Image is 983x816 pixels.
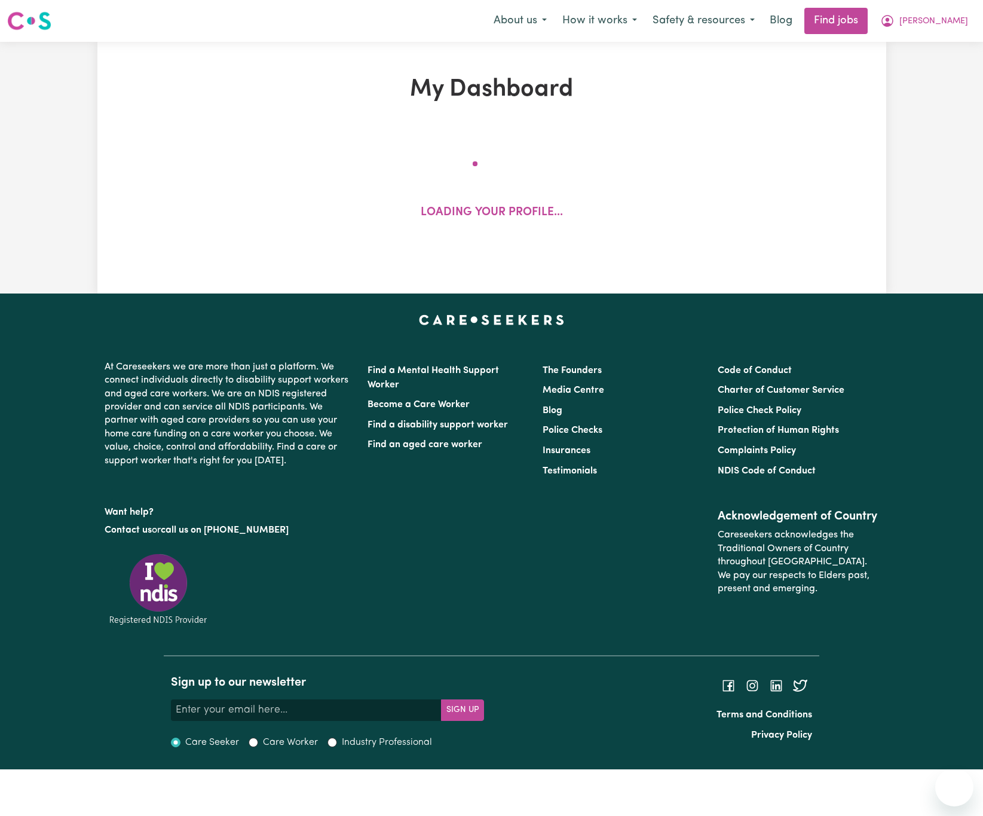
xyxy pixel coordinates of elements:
a: Follow Careseekers on LinkedIn [769,681,783,690]
span: [PERSON_NAME] [899,15,968,28]
a: Charter of Customer Service [718,386,844,395]
a: Protection of Human Rights [718,426,839,435]
a: Follow Careseekers on Facebook [721,681,736,690]
h2: Acknowledgement of Country [718,509,878,524]
p: Loading your profile... [421,204,563,222]
input: Enter your email here... [171,699,442,721]
a: Media Centre [543,386,604,395]
a: call us on [PHONE_NUMBER] [161,525,289,535]
a: Find a disability support worker [368,420,508,430]
a: Find a Mental Health Support Worker [368,366,499,390]
a: Police Check Policy [718,406,801,415]
a: Testimonials [543,466,597,476]
label: Industry Professional [342,735,432,750]
a: Find an aged care worker [368,440,482,450]
a: Complaints Policy [718,446,796,456]
a: Insurances [543,446,590,456]
a: Contact us [105,525,152,535]
label: Care Worker [263,735,318,750]
a: Become a Care Worker [368,400,470,409]
p: Want help? [105,501,353,519]
a: Careseekers home page [419,315,564,325]
img: Registered NDIS provider [105,552,212,626]
a: Follow Careseekers on Twitter [793,681,807,690]
a: Blog [762,8,800,34]
button: How it works [555,8,645,33]
button: Safety & resources [645,8,762,33]
a: Find jobs [804,8,868,34]
button: About us [486,8,555,33]
img: Careseekers logo [7,10,51,32]
label: Care Seeker [185,735,239,750]
a: NDIS Code of Conduct [718,466,816,476]
a: Terms and Conditions [716,710,812,720]
button: Subscribe [441,699,484,721]
a: Police Checks [543,426,602,435]
p: At Careseekers we are more than just a platform. We connect individuals directly to disability su... [105,356,353,472]
p: Careseekers acknowledges the Traditional Owners of Country throughout [GEOGRAPHIC_DATA]. We pay o... [718,524,878,600]
a: Blog [543,406,562,415]
a: Privacy Policy [751,731,812,740]
a: Follow Careseekers on Instagram [745,681,760,690]
p: or [105,519,353,542]
a: The Founders [543,366,602,375]
h2: Sign up to our newsletter [171,676,484,690]
button: My Account [872,8,976,33]
h1: My Dashboard [236,75,748,104]
a: Careseekers logo [7,7,51,35]
iframe: Button to launch messaging window [935,768,973,806]
a: Code of Conduct [718,366,792,375]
